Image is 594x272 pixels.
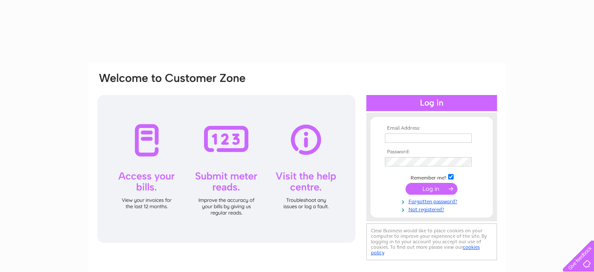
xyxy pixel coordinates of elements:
div: Clear Business would like to place cookies on your computer to improve your experience of the sit... [366,223,497,260]
th: Email Address: [383,125,481,131]
td: Remember me? [383,173,481,181]
a: Not registered? [385,205,481,213]
input: Submit [406,183,457,195]
a: Forgotten password? [385,197,481,205]
a: cookies policy [371,244,480,256]
th: Password: [383,149,481,155]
